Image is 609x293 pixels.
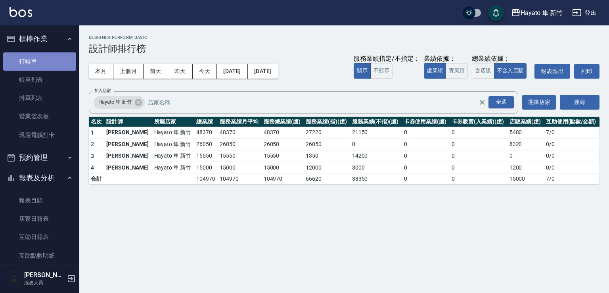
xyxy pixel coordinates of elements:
[508,5,566,21] button: Hayato 隼 新竹
[152,127,194,139] td: Hayato 隼 新竹
[89,173,104,184] td: 合計
[113,64,144,79] button: 上個月
[450,173,507,184] td: 0
[262,139,304,150] td: 26050
[3,52,76,71] a: 打帳單
[94,96,145,109] div: Hayato 隼 新竹
[91,141,94,147] span: 2
[544,173,599,184] td: 7 / 0
[91,129,94,136] span: 1
[472,55,530,63] div: 總業績依據：
[193,64,217,79] button: 今天
[3,228,76,246] a: 互助日報表
[304,117,350,127] th: 服務業績(指)(虛)
[104,162,152,174] td: [PERSON_NAME]
[402,150,450,162] td: 0
[304,173,350,184] td: 66620
[494,63,527,79] button: 不含入店販
[507,173,544,184] td: 15000
[218,173,262,184] td: 104970
[574,64,599,79] button: 列印
[194,150,218,162] td: 15550
[104,127,152,139] td: [PERSON_NAME]
[450,150,507,162] td: 0
[24,271,65,279] h5: [PERSON_NAME]
[488,96,514,108] div: 全選
[507,127,544,139] td: 5480
[3,210,76,228] a: 店家日報表
[544,117,599,127] th: 互助使用(點數/金額)
[89,43,599,54] h3: 設計師排行榜
[262,117,304,127] th: 服務總業績(虛)
[194,139,218,150] td: 26050
[218,127,262,139] td: 48370
[507,150,544,162] td: 0
[262,150,304,162] td: 15550
[104,139,152,150] td: [PERSON_NAME]
[248,64,278,79] button: [DATE]
[424,55,468,63] div: 業績依據：
[89,64,113,79] button: 本月
[146,95,492,109] input: 店家名稱
[194,162,218,174] td: 15000
[3,71,76,89] a: 帳單列表
[3,247,76,265] a: 互助點數明細
[304,127,350,139] td: 27220
[104,117,152,127] th: 設計師
[194,127,218,139] td: 48370
[91,153,94,159] span: 3
[3,191,76,210] a: 報表目錄
[560,95,599,110] button: 搜尋
[91,164,94,171] span: 4
[194,173,218,184] td: 104970
[487,94,515,110] button: Open
[569,6,599,20] button: 登出
[522,95,556,110] button: 選擇店家
[507,139,544,150] td: 8320
[152,117,194,127] th: 所屬店家
[507,162,544,174] td: 1200
[262,127,304,139] td: 48370
[3,126,76,144] a: 現場電腦打卡
[24,279,65,286] p: 服務人員
[6,271,22,287] img: Person
[152,139,194,150] td: Hayato 隼 新竹
[144,64,168,79] button: 前天
[3,168,76,188] button: 報表及分析
[218,150,262,162] td: 15550
[3,29,76,49] button: 櫃檯作業
[304,162,350,174] td: 12000
[350,150,402,162] td: 14200
[402,127,450,139] td: 0
[544,150,599,162] td: 0 / 0
[152,162,194,174] td: Hayato 隼 新竹
[450,127,507,139] td: 0
[424,63,446,79] button: 虛業績
[217,64,247,79] button: [DATE]
[354,63,371,79] button: 顯示
[402,117,450,127] th: 卡券使用業績(虛)
[89,35,599,40] h2: Designer Perform Basic
[350,162,402,174] td: 3000
[472,63,494,79] button: 含店販
[544,139,599,150] td: 0 / 0
[446,63,468,79] button: 實業績
[3,89,76,107] a: 掛單列表
[10,7,32,17] img: Logo
[194,117,218,127] th: 總業績
[262,173,304,184] td: 104970
[450,117,507,127] th: 卡券販賣(入業績)(虛)
[534,64,570,79] button: 報表匯出
[477,97,488,108] button: Clear
[304,139,350,150] td: 26050
[168,64,193,79] button: 昨天
[402,173,450,184] td: 0
[304,150,350,162] td: 1350
[507,117,544,127] th: 店販業績(虛)
[350,173,402,184] td: 38350
[3,147,76,168] button: 預約管理
[94,88,111,94] label: 加入店家
[544,127,599,139] td: 7 / 0
[521,8,563,18] div: Hayato 隼 新竹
